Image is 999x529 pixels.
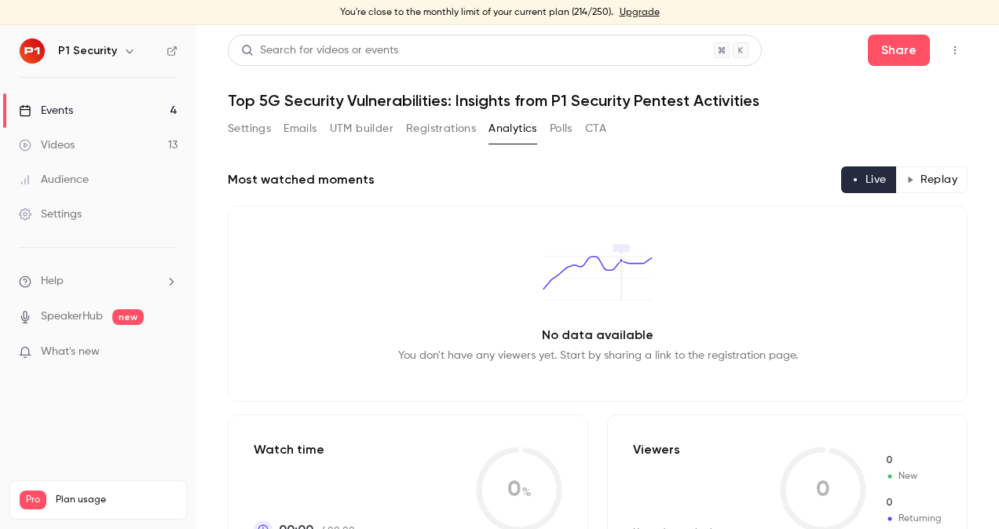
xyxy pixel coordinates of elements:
button: Polls [550,116,573,141]
a: SpeakerHub [41,308,103,325]
span: Returning [885,496,942,510]
button: UTM builder [330,116,393,141]
button: Replay [896,166,968,193]
p: Viewers [633,440,680,459]
button: Settings [228,116,271,141]
h1: Top 5G Security Vulnerabilities: Insights from P1 Security Pentest Activities [228,91,968,110]
button: Share [868,35,930,66]
span: New [885,469,942,483]
p: Watch time [254,440,355,459]
button: CTA [585,116,606,141]
button: Live [841,166,897,193]
div: Audience [19,172,89,188]
span: Help [41,273,64,290]
span: Returning [885,512,942,526]
p: You don't have any viewers yet. Start by sharing a link to the registration page. [398,348,798,363]
span: Plan usage [56,494,177,506]
div: Videos [19,137,75,153]
a: Upgrade [620,6,660,19]
div: Events [19,103,73,119]
div: Search for videos or events [241,42,398,59]
h2: Most watched moments [228,170,375,189]
span: New [885,454,942,468]
li: help-dropdown-opener [19,273,177,290]
p: No data available [542,326,653,345]
button: Registrations [406,116,476,141]
button: Analytics [489,116,537,141]
span: new [112,309,144,325]
span: Pro [20,491,46,509]
button: Emails [284,116,317,141]
span: What's new [41,344,100,360]
img: P1 Security [20,38,45,64]
h6: P1 Security [58,43,117,59]
div: Settings [19,206,82,222]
